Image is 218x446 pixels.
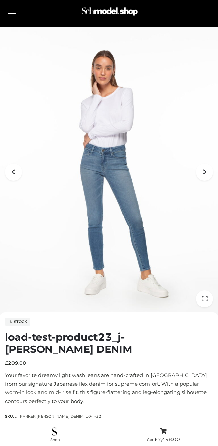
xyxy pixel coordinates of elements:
[5,331,213,355] h1: load-test-product23_j-[PERSON_NAME] DENIM
[50,437,60,442] span: .Shop
[52,427,57,436] img: .Shop
[5,413,102,420] span: SKU:
[14,414,101,419] span: LT_PARKER [PERSON_NAME] DENIM_10-_-32
[155,436,180,442] bdi: 7,498.00
[109,427,218,444] a: Cart£7,498.00
[5,318,30,326] span: In stock
[5,360,26,366] bdi: 209.00
[155,436,158,442] span: £
[79,6,139,23] a: Schmodel Admin 964
[5,371,213,405] p: Your favorite dreamy light wash jeans are hand-crafted in [GEOGRAPHIC_DATA] from our signature Ja...
[80,4,139,23] img: Schmodel Admin 964
[147,437,180,442] span: Cart
[5,360,8,366] span: £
